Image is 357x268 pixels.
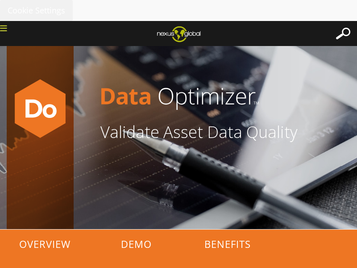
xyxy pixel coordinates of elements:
[150,23,208,45] img: ng_logo_web
[100,68,350,124] img: DataOpthorizontal-no-icon
[100,124,350,140] h1: Validate Asset Data Quality
[91,230,181,259] p: DEMO
[9,77,71,140] img: Data-optimizer
[183,230,272,259] p: BENEFITS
